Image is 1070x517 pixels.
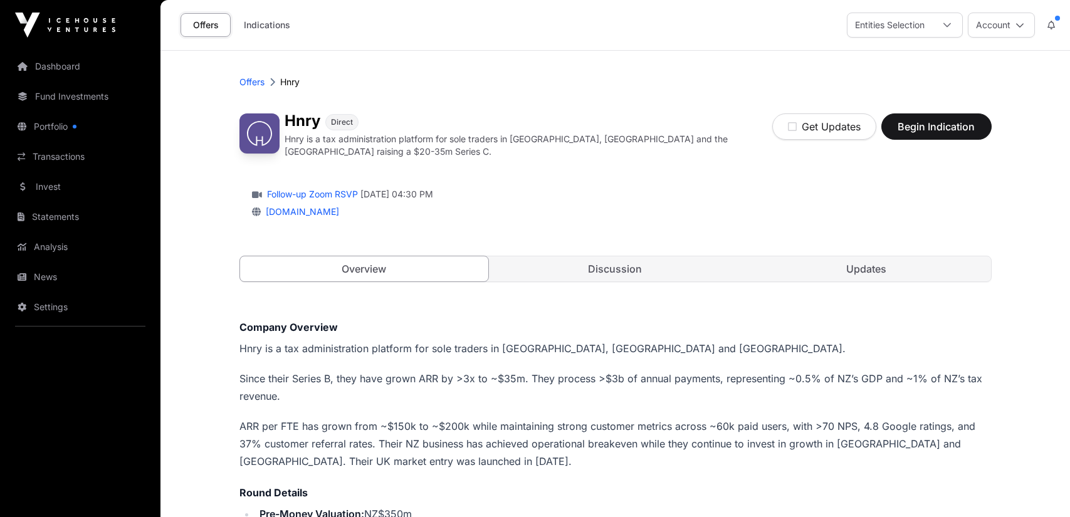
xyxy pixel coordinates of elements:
[10,233,150,261] a: Analysis
[239,417,992,470] p: ARR per FTE has grown from ~$150k to ~$200k while maintaining strong customer metrics across ~60k...
[265,188,358,201] a: Follow-up Zoom RSVP
[10,143,150,170] a: Transactions
[10,203,150,231] a: Statements
[331,117,353,127] span: Direct
[181,13,231,37] a: Offers
[239,113,280,154] img: Hnry
[15,13,115,38] img: Icehouse Ventures Logo
[10,53,150,80] a: Dashboard
[239,321,338,333] strong: Company Overview
[239,76,265,88] a: Offers
[239,256,490,282] a: Overview
[10,83,150,110] a: Fund Investments
[280,76,300,88] p: Hnry
[897,119,976,134] span: Begin Indication
[1007,457,1070,517] iframe: Chat Widget
[239,370,992,405] p: Since their Series B, they have grown ARR by >3x to ~$35m. They process >$3b of annual payments, ...
[10,293,150,321] a: Settings
[239,486,308,499] strong: Round Details
[881,126,992,138] a: Begin Indication
[881,113,992,140] button: Begin Indication
[847,13,932,37] div: Entities Selection
[239,340,992,357] p: Hnry is a tax administration platform for sole traders in [GEOGRAPHIC_DATA], [GEOGRAPHIC_DATA] an...
[285,133,772,158] p: Hnry is a tax administration platform for sole traders in [GEOGRAPHIC_DATA], [GEOGRAPHIC_DATA] an...
[10,113,150,140] a: Portfolio
[10,263,150,291] a: News
[240,256,991,281] nav: Tabs
[360,188,433,201] span: [DATE] 04:30 PM
[772,113,876,140] button: Get Updates
[491,256,740,281] a: Discussion
[236,13,298,37] a: Indications
[10,173,150,201] a: Invest
[742,256,991,281] a: Updates
[285,113,320,130] h1: Hnry
[261,206,339,217] a: [DOMAIN_NAME]
[968,13,1035,38] button: Account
